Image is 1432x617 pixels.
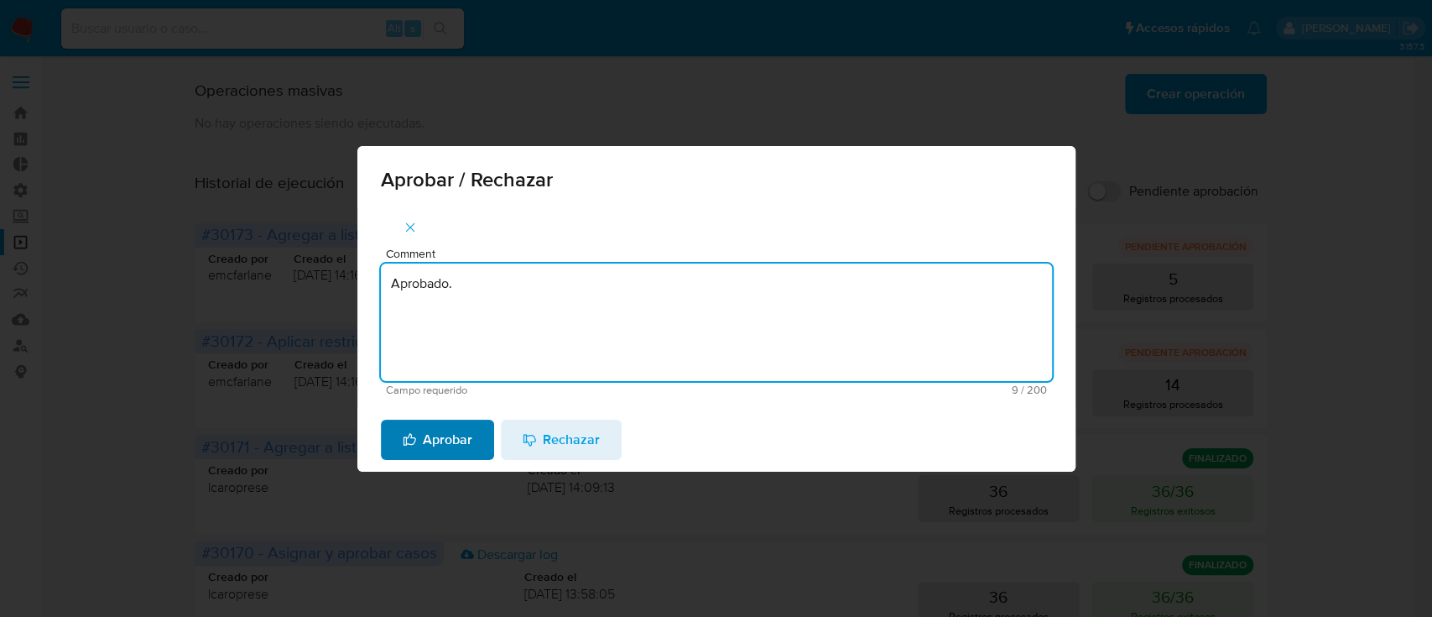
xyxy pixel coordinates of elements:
[381,170,1052,190] span: Aprobar / Rechazar
[386,248,1057,260] span: Comment
[381,420,494,460] button: Aprobar
[403,421,472,458] span: Aprobar
[716,384,1047,395] span: Máximo 200 caracteres
[381,264,1052,381] textarea: Aprobado.
[386,384,716,396] span: Campo requerido
[501,420,622,460] button: Rechazar
[523,421,600,458] span: Rechazar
